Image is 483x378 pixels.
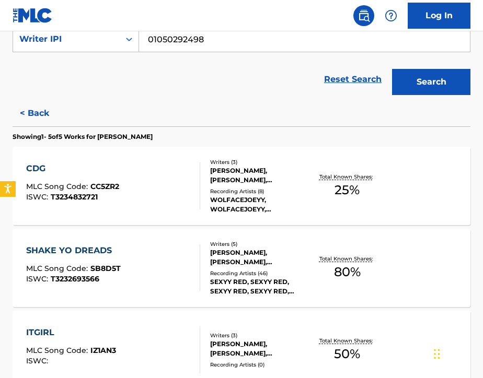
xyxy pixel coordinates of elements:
[210,195,309,214] div: WOLFACEJOEYY, WOLFACEJOEYY, WOLFACEJOEYY, WOLFACEJOEYY, WOLFACEJOEYY
[26,356,51,365] span: ISWC :
[210,361,309,369] div: Recording Artists ( 0 )
[210,240,309,248] div: Writers ( 5 )
[19,33,113,45] div: Writer IPI
[210,248,309,267] div: [PERSON_NAME], [PERSON_NAME], [PERSON_NAME], [PERSON_NAME], [PERSON_NAME]
[51,274,99,284] span: T3232693566
[335,181,360,199] span: 25 %
[210,339,309,358] div: [PERSON_NAME], [PERSON_NAME], [PERSON_NAME]
[431,328,483,378] iframe: Chat Widget
[319,337,375,345] p: Total Known Shares:
[26,244,121,257] div: SHAKE YO DREADS
[90,182,119,191] span: CC5ZR2
[26,274,51,284] span: ISWC :
[26,182,90,191] span: MLC Song Code :
[319,255,375,263] p: Total Known Shares:
[90,346,116,355] span: IZ1AN3
[90,264,121,273] span: SB8D5T
[26,346,90,355] span: MLC Song Code :
[381,5,401,26] div: Help
[26,264,90,273] span: MLC Song Code :
[26,326,116,339] div: ITGIRL
[13,147,470,225] a: CDGMLC Song Code:CC5ZR2ISWC:T3234832721Writers (3)[PERSON_NAME], [PERSON_NAME], [PERSON_NAME]Reco...
[13,26,470,100] form: Search Form
[334,263,361,281] span: 80 %
[210,332,309,339] div: Writers ( 3 )
[434,338,440,370] div: Drag
[385,9,397,22] img: help
[319,173,375,181] p: Total Known Shares:
[210,269,309,277] div: Recording Artists ( 46 )
[319,68,387,91] a: Reset Search
[13,100,75,126] button: < Back
[210,277,309,296] div: SEXYY RED, SEXYY RED, SEXYY RED, SEXYY RED, SEXYY RED
[26,162,119,175] div: CDG
[13,132,153,141] p: Showing 1 - 5 of 5 Works for [PERSON_NAME]
[210,166,309,185] div: [PERSON_NAME], [PERSON_NAME], [PERSON_NAME]
[210,187,309,195] div: Recording Artists ( 8 )
[51,192,98,202] span: T3234832721
[13,8,53,23] img: MLC Logo
[210,158,309,166] div: Writers ( 3 )
[26,192,51,202] span: ISWC :
[353,5,374,26] a: Public Search
[408,3,470,29] a: Log In
[392,69,470,95] button: Search
[358,9,370,22] img: search
[334,345,360,363] span: 50 %
[13,229,470,307] a: SHAKE YO DREADSMLC Song Code:SB8D5TISWC:T3232693566Writers (5)[PERSON_NAME], [PERSON_NAME], [PERS...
